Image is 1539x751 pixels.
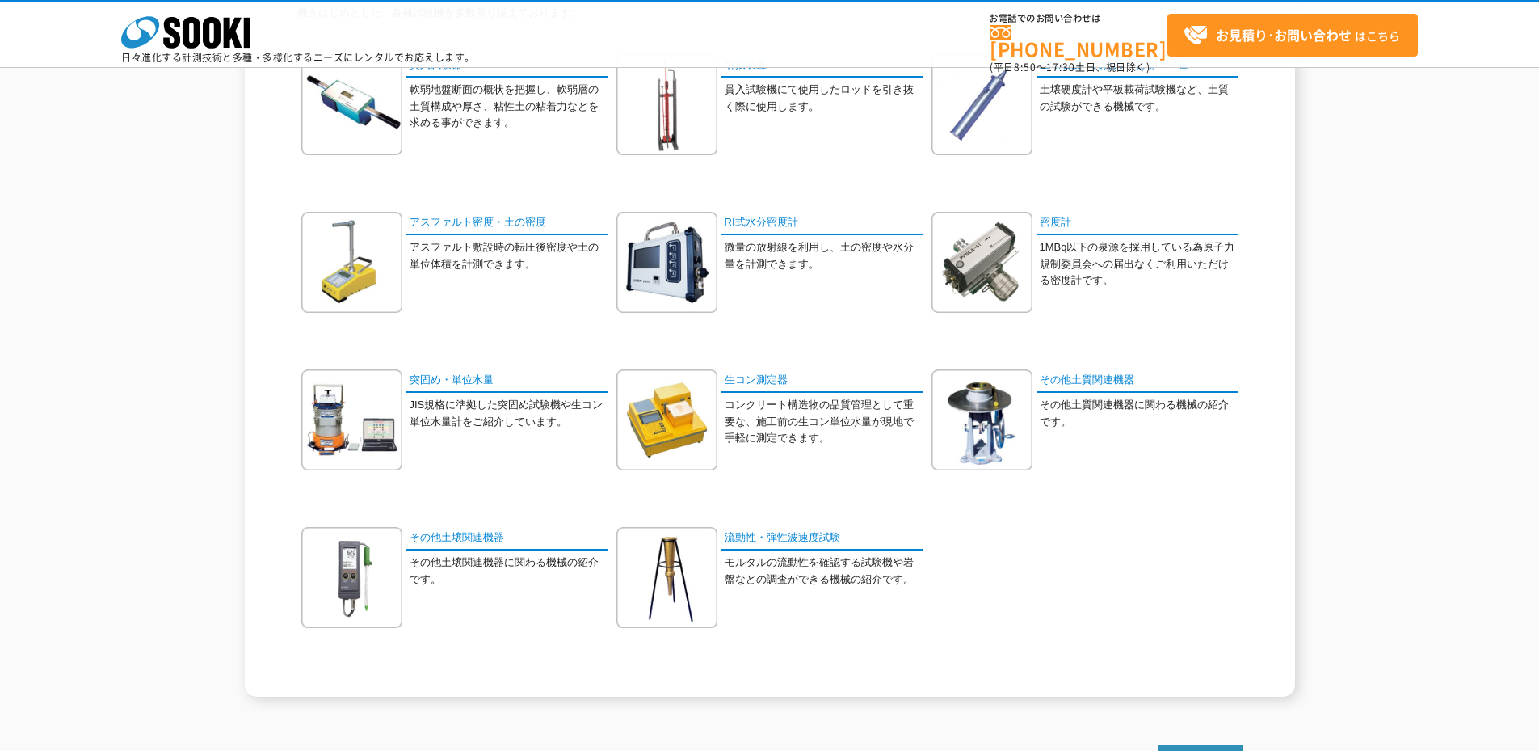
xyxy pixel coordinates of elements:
[301,369,402,470] img: 突固め・単位水量
[1167,14,1418,57] a: お見積り･お問い合わせはこちら
[990,25,1167,58] a: [PHONE_NUMBER]
[121,53,475,62] p: 日々進化する計測技術と多種・多様化するニーズにレンタルでお応えします。
[410,555,608,589] p: その他土壌関連機器に関わる機械の紹介です。
[1037,212,1238,235] a: 密度計
[1216,25,1352,44] strong: お見積り･お問い合わせ
[721,527,923,551] a: 流動性・弾性波速度試験
[990,60,1150,74] span: (平日 ～ 土日、祝日除く)
[931,369,1032,470] img: その他土質関連機器
[406,527,608,551] a: その他土壌関連機器
[616,527,717,628] img: 流動性・弾性波速度試験
[1040,239,1238,289] p: 1MBq以下の泉源を採用している為原子力規制委員会への届出なくご利用いただける密度計です。
[931,212,1032,313] img: 密度計
[301,54,402,155] img: 貫入試験器
[616,212,717,313] img: RI式水分密度計
[725,555,923,589] p: モルタルの流動性を確認する試験機や岩盤などの調査ができる機械の紹介です。
[410,397,608,431] p: JIS規格に準拠した突固め試験機や生コン単位水量計をご紹介しています。
[410,82,608,132] p: 軟弱地盤断面の概状を把握し、軟弱層の土質構成や厚さ、粘性土の粘着力などを求める事ができます。
[990,14,1167,23] span: お電話でのお問い合わせは
[1037,369,1238,393] a: その他土質関連機器
[721,369,923,393] a: 生コン測定器
[725,82,923,116] p: 貫入試験機にて使用したロッドを引き抜く際に使用します。
[301,212,402,313] img: アスファルト密度・土の密度
[725,397,923,447] p: コンクリート構造物の品質管理として重要な、施工前の生コン単位水量が現地で手軽に測定できます。
[721,212,923,235] a: RI式水分密度計
[406,369,608,393] a: 突固め・単位水量
[1046,60,1075,74] span: 17:30
[616,54,717,155] img: 引抜装置
[1040,82,1238,116] p: 土壌硬度計や平板載荷試験機など、土質の試験ができる機械です。
[616,369,717,470] img: 生コン測定器
[725,239,923,273] p: 微量の放射線を利用し、土の密度や水分量を計測できます。
[410,239,608,273] p: アスファルト敷設時の転圧後密度や土の単位体積を計測できます。
[1040,397,1238,431] p: その他土質関連機器に関わる機械の紹介です。
[301,527,402,628] img: その他土壌関連機器
[1014,60,1037,74] span: 8:50
[931,54,1032,155] img: 土壌硬度・支持力・現場CBR値
[406,212,608,235] a: アスファルト密度・土の密度
[1184,23,1400,48] span: はこちら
